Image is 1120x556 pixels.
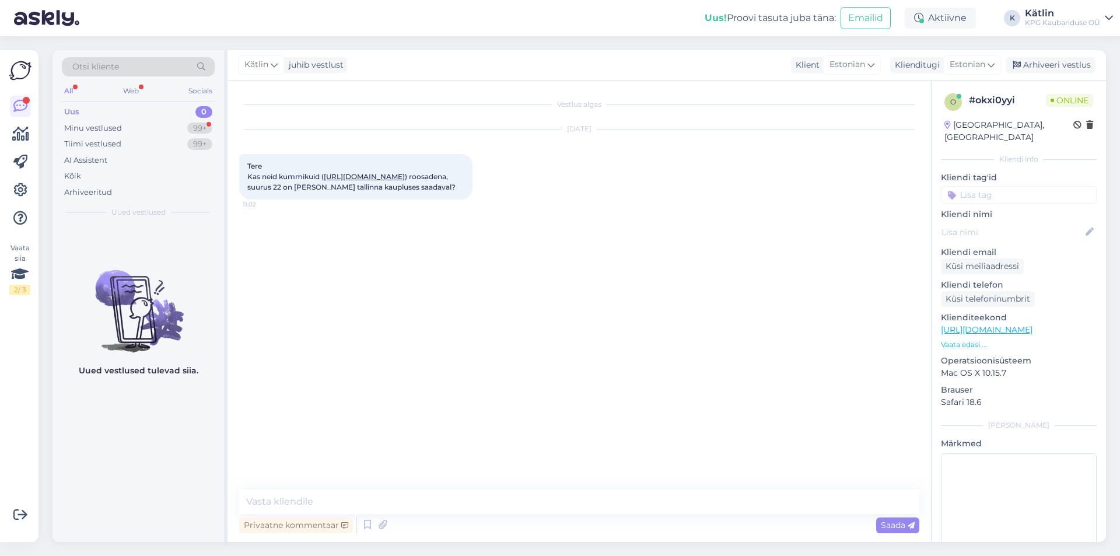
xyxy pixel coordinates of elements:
[941,208,1097,221] p: Kliendi nimi
[64,123,122,134] div: Minu vestlused
[9,243,30,295] div: Vaata siia
[950,97,956,106] span: o
[64,106,79,118] div: Uus
[64,187,112,198] div: Arhiveeritud
[64,170,81,182] div: Kõik
[941,420,1097,431] div: [PERSON_NAME]
[944,119,1073,144] div: [GEOGRAPHIC_DATA], [GEOGRAPHIC_DATA]
[1006,57,1095,73] div: Arhiveeri vestlus
[941,154,1097,165] div: Kliendi info
[9,285,30,295] div: 2 / 3
[239,517,353,533] div: Privaatne kommentaar
[905,8,976,29] div: Aktiivne
[64,155,107,166] div: AI Assistent
[941,396,1097,408] p: Safari 18.6
[1025,18,1100,27] div: KPG Kaubanduse OÜ
[1004,10,1020,26] div: K
[941,258,1024,274] div: Küsi meiliaadressi
[187,138,212,150] div: 99+
[941,438,1097,450] p: Märkmed
[324,172,405,181] a: [URL][DOMAIN_NAME]
[705,11,836,25] div: Proovi tasuta juba täna:
[79,365,198,377] p: Uued vestlused tulevad siia.
[186,83,215,99] div: Socials
[187,123,212,134] div: 99+
[941,186,1097,204] input: Lisa tag
[705,12,727,23] b: Uus!
[1046,94,1093,107] span: Online
[239,99,919,110] div: Vestlus algas
[239,124,919,134] div: [DATE]
[941,246,1097,258] p: Kliendi email
[121,83,141,99] div: Web
[941,340,1097,350] p: Vaata edasi ...
[195,106,212,118] div: 0
[62,83,75,99] div: All
[1025,9,1113,27] a: KätlinKPG Kaubanduse OÜ
[841,7,891,29] button: Emailid
[111,207,166,218] span: Uued vestlused
[941,355,1097,367] p: Operatsioonisüsteem
[829,58,865,71] span: Estonian
[942,226,1083,239] input: Lisa nimi
[64,138,121,150] div: Tiimi vestlused
[890,59,940,71] div: Klienditugi
[969,93,1046,107] div: # okxi0yyi
[247,162,456,191] span: Tere Kas neid kummikuid ( ) roosadena, suurus 22 on [PERSON_NAME] tallinna kaupluses saadaval?
[941,384,1097,396] p: Brauser
[941,312,1097,324] p: Klienditeekond
[243,200,286,209] span: 11:02
[791,59,820,71] div: Klient
[881,520,915,530] span: Saada
[941,172,1097,184] p: Kliendi tag'id
[52,249,224,354] img: No chats
[950,58,985,71] span: Estonian
[284,59,344,71] div: juhib vestlust
[1025,9,1100,18] div: Kätlin
[941,279,1097,291] p: Kliendi telefon
[244,58,268,71] span: Kätlin
[941,291,1035,307] div: Küsi telefoninumbrit
[72,61,119,73] span: Otsi kliente
[9,60,32,82] img: Askly Logo
[941,367,1097,379] p: Mac OS X 10.15.7
[941,324,1032,335] a: [URL][DOMAIN_NAME]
